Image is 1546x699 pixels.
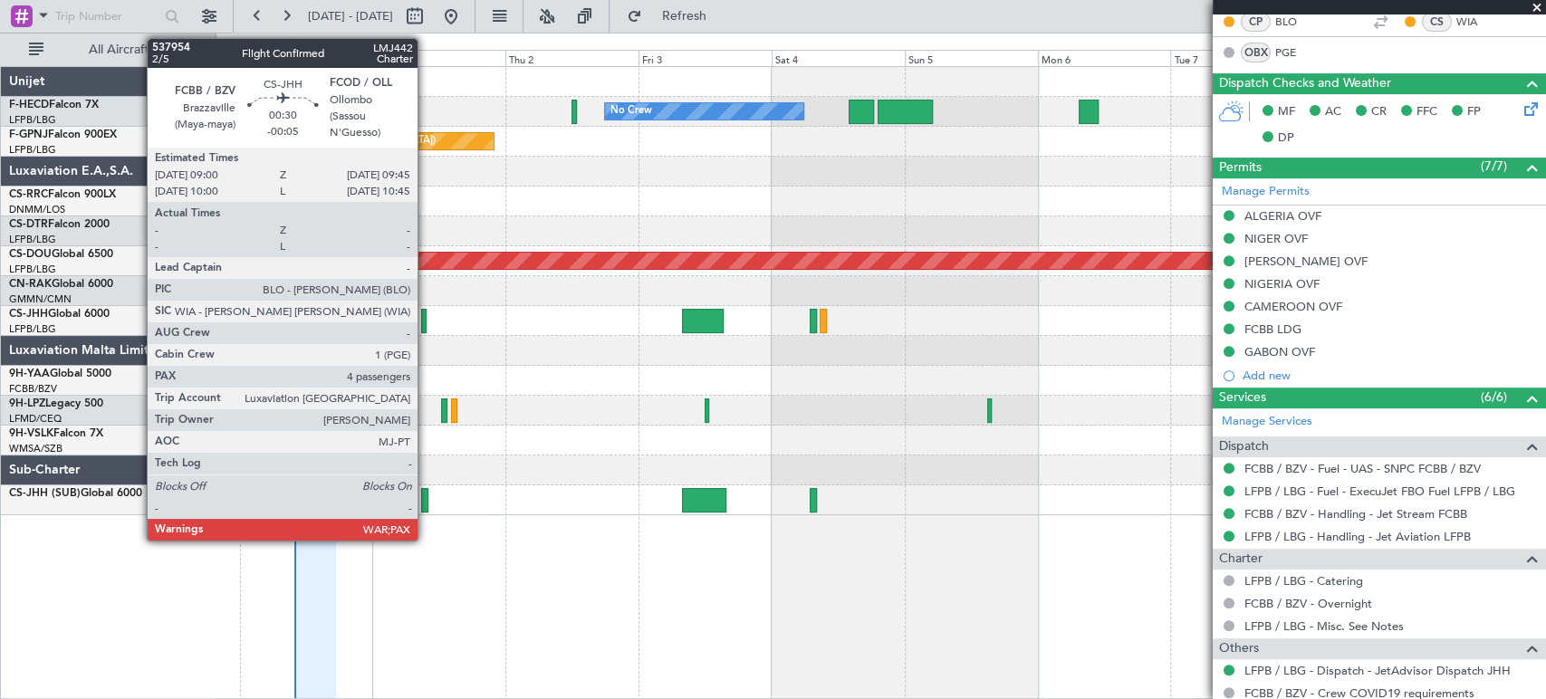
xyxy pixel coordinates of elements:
div: Fri 3 [639,50,772,66]
a: LFPB / LBG - Misc. See Notes [1244,618,1404,634]
a: CS-JHH (SUB)Global 6000 [9,488,142,499]
div: GABON OVF [1244,344,1315,359]
a: CS-DTRFalcon 2000 [9,219,110,230]
div: ALGERIA OVF [1244,208,1321,224]
span: (7/7) [1481,157,1507,176]
span: FFC [1416,103,1437,121]
a: Manage Permits [1222,183,1310,201]
span: All Aircraft [47,43,191,56]
a: FCBB / BZV - Fuel - UAS - SNPC FCBB / BZV [1244,461,1481,476]
span: CS-DTR [9,219,48,230]
a: LFPB / LBG - Catering [1244,573,1363,589]
div: Sat 4 [772,50,905,66]
div: [DATE] [219,36,250,52]
span: Others [1219,638,1259,659]
span: Charter [1219,549,1263,570]
div: CAMEROON OVF [1244,299,1342,314]
div: Sun 5 [905,50,1038,66]
div: [DATE] [375,36,406,52]
a: F-HECDFalcon 7X [9,100,99,110]
a: 9H-YAAGlobal 5000 [9,369,111,379]
a: GMMN/CMN [9,292,72,306]
a: LFPB/LBG [9,143,56,157]
span: CN-RAK [9,279,52,290]
a: LFPB / LBG - Fuel - ExecuJet FBO Fuel LFPB / LBG [1244,484,1515,499]
a: Manage Services [1222,413,1312,431]
a: LFPB/LBG [9,233,56,246]
span: MF [1278,103,1295,121]
a: CN-RAKGlobal 6000 [9,279,113,290]
span: FP [1467,103,1481,121]
span: [DATE] - [DATE] [308,8,393,24]
a: CS-DOUGlobal 6500 [9,249,113,260]
button: Refresh [619,2,727,31]
a: LFPB / LBG - Handling - Jet Aviation LFPB [1244,529,1471,544]
div: NIGERIA OVF [1244,276,1320,292]
a: LFPB/LBG [9,113,56,127]
span: CS-JHH [9,309,48,320]
div: Thu 2 [505,50,639,66]
div: CS [1422,12,1452,32]
a: LFMD/CEQ [9,412,62,426]
a: 9H-LPZLegacy 500 [9,398,103,409]
span: 9H-YAA [9,369,50,379]
a: F-GPNJFalcon 900EX [9,129,117,140]
div: Tue 30 [240,50,373,66]
span: Dispatch [1219,436,1269,457]
span: F-HECD [9,100,49,110]
a: CS-RRCFalcon 900LX [9,189,116,200]
span: Services [1219,388,1266,408]
input: Trip Number [55,3,159,30]
span: CR [1371,103,1387,121]
a: CS-JHHGlobal 6000 [9,309,110,320]
div: OBX [1241,43,1271,62]
div: [PERSON_NAME] OVF [1244,254,1368,269]
span: Refresh [646,10,722,23]
div: FCBB LDG [1244,321,1301,337]
span: Dispatch Checks and Weather [1219,73,1391,94]
a: FCBB/BZV [9,382,57,396]
span: CS-JHH (SUB) [9,488,81,499]
a: DNMM/LOS [9,203,65,216]
span: AC [1325,103,1341,121]
a: BLO [1275,14,1316,30]
a: LFPB/LBG [9,263,56,276]
div: Tue 7 [1170,50,1303,66]
a: FCBB / BZV - Handling - Jet Stream FCBB [1244,506,1467,522]
span: CS-DOU [9,249,52,260]
div: Add new [1243,368,1537,383]
div: Planned Maint [GEOGRAPHIC_DATA] ([GEOGRAPHIC_DATA]) [150,128,436,155]
a: WIA [1456,14,1497,30]
div: No Crew [610,98,651,125]
div: NIGER OVF [1244,231,1308,246]
span: Permits [1219,158,1262,178]
a: LFPB/LBG [9,322,56,336]
span: 9H-LPZ [9,398,45,409]
span: CS-RRC [9,189,48,200]
span: (6/6) [1481,388,1507,407]
span: 9H-VSLK [9,428,53,439]
span: DP [1278,129,1294,148]
a: WMSA/SZB [9,442,62,455]
a: PGE [1275,44,1316,61]
a: FCBB / BZV - Overnight [1244,596,1372,611]
div: CP [1241,12,1271,32]
a: LFPB / LBG - Dispatch - JetAdvisor Dispatch JHH [1244,663,1511,678]
a: 9H-VSLKFalcon 7X [9,428,103,439]
span: F-GPNJ [9,129,48,140]
button: All Aircraft [20,35,197,64]
div: Mon 6 [1038,50,1171,66]
div: Wed 1 [372,50,505,66]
